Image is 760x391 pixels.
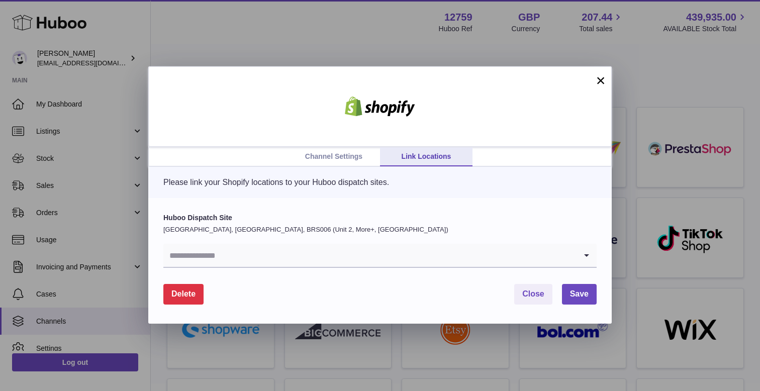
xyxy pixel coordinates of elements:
a: Link Locations [380,147,472,166]
button: Close [514,284,552,305]
span: Save [570,289,589,298]
button: Save [562,284,597,305]
button: × [595,74,607,86]
button: Delete [163,284,204,305]
span: Delete [171,289,196,298]
p: Please link your Shopify locations to your Huboo dispatch sites. [163,177,597,188]
img: shopify [337,96,423,117]
a: Channel Settings [288,147,380,166]
div: Search for option [163,244,597,268]
label: Huboo Dispatch Site [163,213,597,223]
p: [GEOGRAPHIC_DATA], [GEOGRAPHIC_DATA], BRS006 (Unit 2, More+, [GEOGRAPHIC_DATA]) [163,225,597,234]
input: Search for option [163,244,577,267]
span: Close [522,289,544,298]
